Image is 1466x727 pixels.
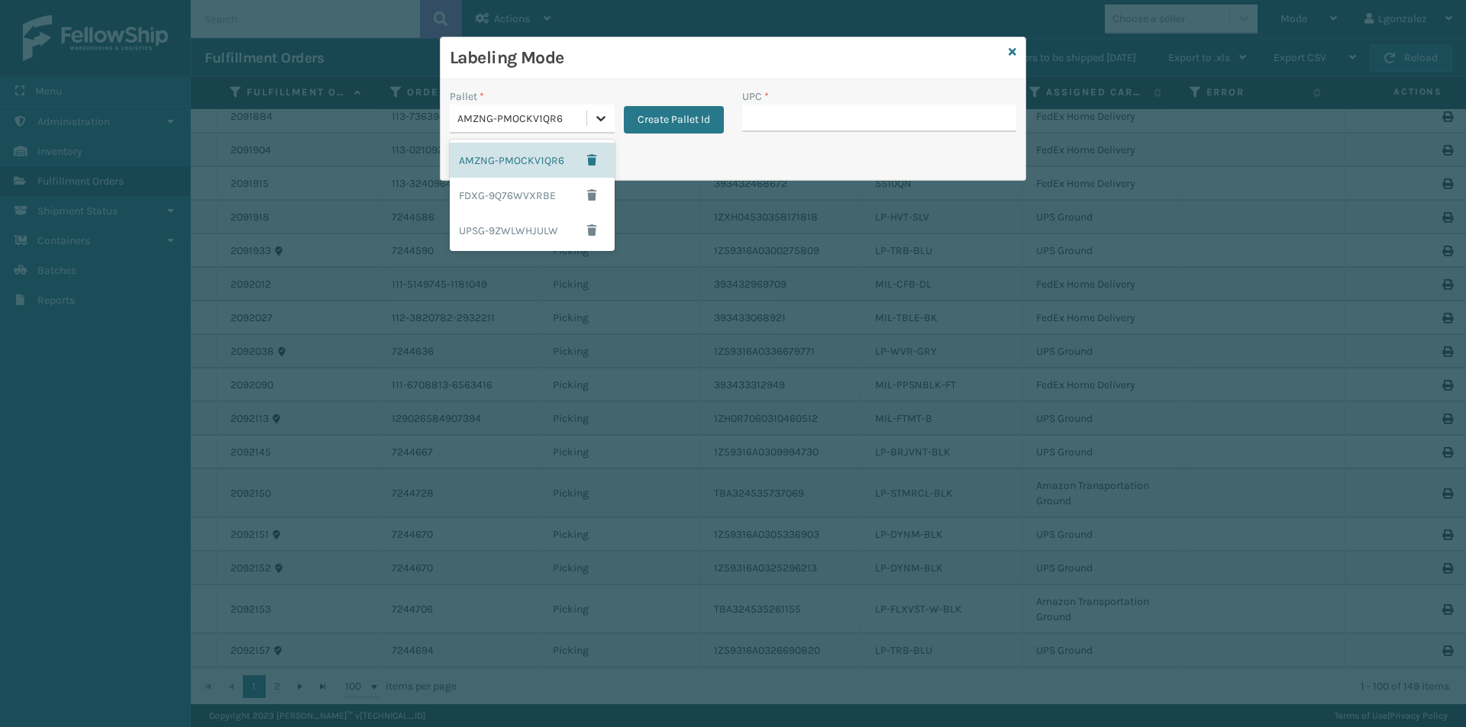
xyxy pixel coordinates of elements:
[450,178,615,213] div: FDXG-9Q76WVXRBE
[450,143,615,178] div: AMZNG-PMOCKV1QR6
[450,213,615,248] div: UPSG-9ZWLWHJULW
[624,106,724,133] button: Create Pallet Id
[742,88,769,105] label: UPC
[457,111,588,127] div: AMZNG-PMOCKV1QR6
[450,88,484,105] label: Pallet
[450,47,1003,69] h3: Labeling Mode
